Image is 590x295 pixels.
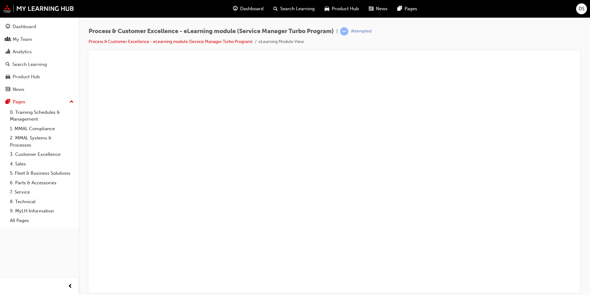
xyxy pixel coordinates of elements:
[13,23,36,30] div: Dashboard
[6,87,10,92] span: news-icon
[6,49,10,55] span: chart-icon
[7,178,76,188] a: 6. Parts & Accessories
[259,38,304,45] li: eLearning Module View
[576,3,587,14] button: DS
[7,187,76,197] a: 7. Service
[340,27,348,36] span: learningRecordVerb_ATTEMPT-icon
[240,5,264,12] span: Dashboard
[7,159,76,169] a: 4. Sales
[2,21,76,32] a: Dashboard
[280,5,315,12] span: Search Learning
[2,84,76,95] a: News
[7,169,76,178] a: 5. Fleet & Business Solutions
[7,216,76,225] a: All Pages
[579,5,584,12] span: DS
[273,5,278,13] span: search-icon
[2,46,76,58] a: Analytics
[7,206,76,216] a: 9. MyLH Information
[68,283,73,290] span: prev-icon
[2,96,76,108] button: Pages
[233,5,238,13] span: guage-icon
[7,197,76,207] a: 8. Technical
[405,5,417,12] span: Pages
[6,74,10,80] span: car-icon
[336,28,338,35] span: |
[369,5,373,13] span: news-icon
[3,5,74,13] img: mmal
[397,5,402,13] span: pages-icon
[7,124,76,134] a: 1. MMAL Compliance
[2,71,76,83] a: Product Hub
[12,61,47,68] div: Search Learning
[69,98,74,106] span: up-icon
[6,99,10,105] span: pages-icon
[13,86,24,93] div: News
[393,2,422,15] a: pages-iconPages
[7,150,76,159] a: 3. Customer Excellence
[13,98,25,105] div: Pages
[6,62,10,67] span: search-icon
[2,20,76,96] button: DashboardMy TeamAnalyticsSearch LearningProduct HubNews
[13,73,40,80] div: Product Hub
[364,2,393,15] a: news-iconNews
[351,28,372,34] div: Attempted
[89,39,252,44] a: Process & Customer Excellence - eLearning module (Service Manager Turbo Program)
[325,5,329,13] span: car-icon
[268,2,320,15] a: search-iconSearch Learning
[376,5,388,12] span: News
[13,48,32,55] div: Analytics
[6,24,10,30] span: guage-icon
[228,2,268,15] a: guage-iconDashboard
[332,5,359,12] span: Product Hub
[6,37,10,42] span: people-icon
[7,133,76,150] a: 2. MMAL Systems & Processes
[320,2,364,15] a: car-iconProduct Hub
[2,34,76,45] a: My Team
[89,28,334,35] span: Process & Customer Excellence - eLearning module (Service Manager Turbo Program)
[7,108,76,124] a: 0. Training Schedules & Management
[2,59,76,70] a: Search Learning
[13,36,32,43] div: My Team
